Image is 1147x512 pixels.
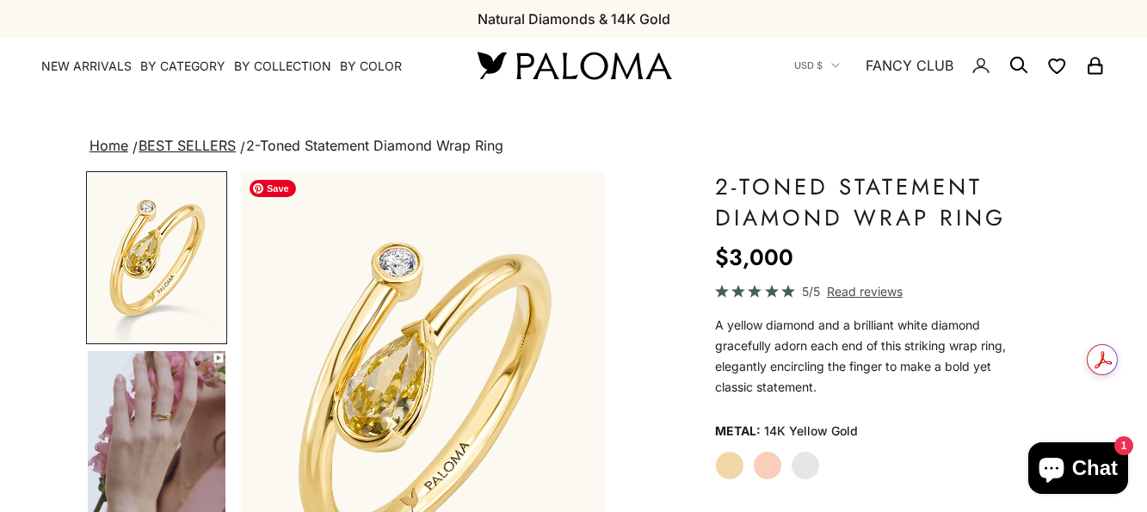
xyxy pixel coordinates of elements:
[1023,442,1133,498] inbox-online-store-chat: Shopify online store chat
[139,137,236,154] a: BEST SELLERS
[794,58,823,73] span: USD $
[88,173,225,342] img: #YellowGold
[715,171,1018,233] h1: 2-Toned Statement Diamond Wrap Ring
[794,58,840,73] button: USD $
[246,137,503,154] span: 2-Toned Statement Diamond Wrap Ring
[715,418,761,444] legend: Metal:
[86,171,227,344] button: Go to item 1
[41,58,436,75] nav: Primary navigation
[140,58,225,75] summary: By Category
[340,58,402,75] summary: By Color
[715,315,1018,398] p: A yellow diamond and a brilliant white diamond gracefully adorn each end of this striking wrap ri...
[866,54,953,77] a: FANCY CLUB
[89,137,128,154] a: Home
[764,418,858,444] variant-option-value: 14K Yellow Gold
[827,281,903,301] span: Read reviews
[478,8,670,30] p: Natural Diamonds & 14K Gold
[794,38,1106,93] nav: Secondary navigation
[41,58,132,75] a: NEW ARRIVALS
[715,240,793,275] sale-price: $3,000
[234,58,331,75] summary: By Collection
[802,281,820,301] span: 5/5
[86,134,1061,158] nav: breadcrumbs
[715,281,1018,301] a: 5/5 Read reviews
[250,180,296,197] span: Save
